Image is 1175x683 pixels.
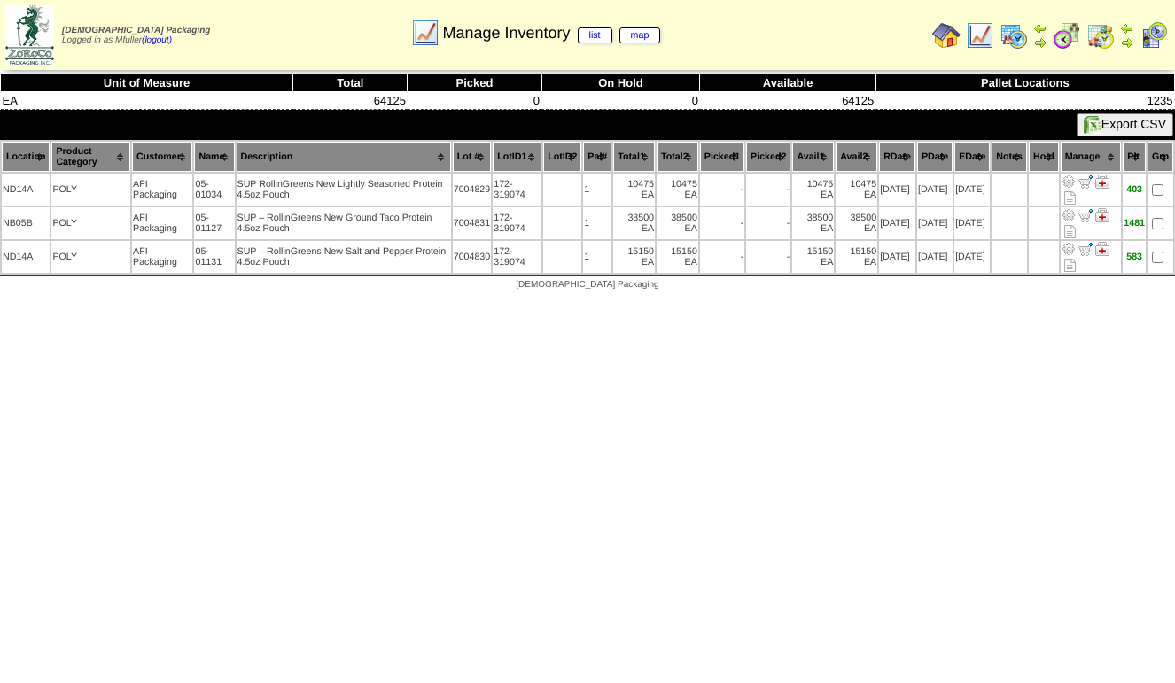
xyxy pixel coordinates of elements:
[62,26,210,35] span: [DEMOGRAPHIC_DATA] Packaging
[613,207,655,239] td: 38500 EA
[700,142,744,172] th: Picked1
[966,21,994,50] img: line_graph.gif
[657,174,698,206] td: 10475 EA
[657,241,698,273] td: 15150 EA
[2,142,50,172] th: Location
[1124,184,1145,195] div: 403
[619,27,661,43] a: map
[51,142,130,172] th: Product Category
[1120,21,1134,35] img: arrowleft.gif
[1078,175,1093,189] img: Move
[746,174,790,206] td: -
[1095,208,1109,222] img: Manage Hold
[836,142,877,172] th: Avail2
[493,207,541,239] td: 172-319074
[1064,259,1076,272] i: Note
[408,92,541,110] td: 0
[1095,242,1109,256] img: Manage Hold
[917,174,953,206] td: [DATE]
[543,142,581,172] th: LotID2
[836,207,877,239] td: 38500 EA
[2,174,50,206] td: ND14A
[51,241,130,273] td: POLY
[51,174,130,206] td: POLY
[1078,208,1093,222] img: Move
[237,142,451,172] th: Description
[954,241,990,273] td: [DATE]
[516,280,658,290] span: [DEMOGRAPHIC_DATA] Packaging
[875,92,1174,110] td: 1235
[132,142,192,172] th: Customer
[1033,21,1047,35] img: arrowleft.gif
[954,142,990,172] th: EDate
[493,241,541,273] td: 172-319074
[583,207,611,239] td: 1
[1,74,293,92] th: Unit of Measure
[917,241,953,273] td: [DATE]
[954,207,990,239] td: [DATE]
[493,142,541,172] th: LotID1
[746,241,790,273] td: -
[792,207,834,239] td: 38500 EA
[541,92,700,110] td: 0
[700,241,744,273] td: -
[1084,116,1101,134] img: excel.gif
[613,142,655,172] th: Total1
[1148,142,1173,172] th: Grp
[453,174,492,206] td: 7004829
[2,207,50,239] td: NB05B
[1124,252,1145,262] div: 583
[1062,242,1076,256] img: Adjust
[51,207,130,239] td: POLY
[1120,35,1134,50] img: arrowright.gif
[583,241,611,273] td: 1
[1124,218,1145,229] div: 1481
[875,74,1174,92] th: Pallet Locations
[992,142,1027,172] th: Notes
[879,207,915,239] td: [DATE]
[411,19,440,47] img: line_graph.gif
[194,207,234,239] td: 05-01127
[836,174,877,206] td: 10475 EA
[132,174,192,206] td: AFI Packaging
[442,24,660,43] span: Manage Inventory
[132,241,192,273] td: AFI Packaging
[1077,113,1173,136] button: Export CSV
[1061,142,1122,172] th: Manage
[700,92,875,110] td: 64125
[62,26,210,45] span: Logged in as Mfuller
[583,142,611,172] th: Pal#
[237,174,451,206] td: SUP RollinGreens New Lightly Seasoned Protein 4.5oz Pouch
[194,142,234,172] th: Name
[1062,208,1076,222] img: Adjust
[237,207,451,239] td: SUP – RollinGreens New Ground Taco Protein 4.5oz Pouch
[657,142,698,172] th: Total2
[1086,21,1115,50] img: calendarinout.gif
[1,92,293,110] td: EA
[408,74,541,92] th: Picked
[194,241,234,273] td: 05-01131
[917,142,953,172] th: PDate
[453,207,492,239] td: 7004831
[879,142,915,172] th: RDate
[1062,175,1076,189] img: Adjust
[132,207,192,239] td: AFI Packaging
[583,174,611,206] td: 1
[879,174,915,206] td: [DATE]
[453,241,492,273] td: 7004830
[1095,175,1109,189] img: Manage Hold
[293,74,408,92] th: Total
[453,142,492,172] th: Lot #
[917,207,953,239] td: [DATE]
[1064,225,1076,238] i: Note
[792,241,834,273] td: 15150 EA
[194,174,234,206] td: 05-01034
[1033,35,1047,50] img: arrowright.gif
[700,207,744,239] td: -
[613,174,655,206] td: 10475 EA
[578,27,612,43] a: list
[657,207,698,239] td: 38500 EA
[1123,142,1146,172] th: Plt
[1064,191,1076,205] i: Note
[954,174,990,206] td: [DATE]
